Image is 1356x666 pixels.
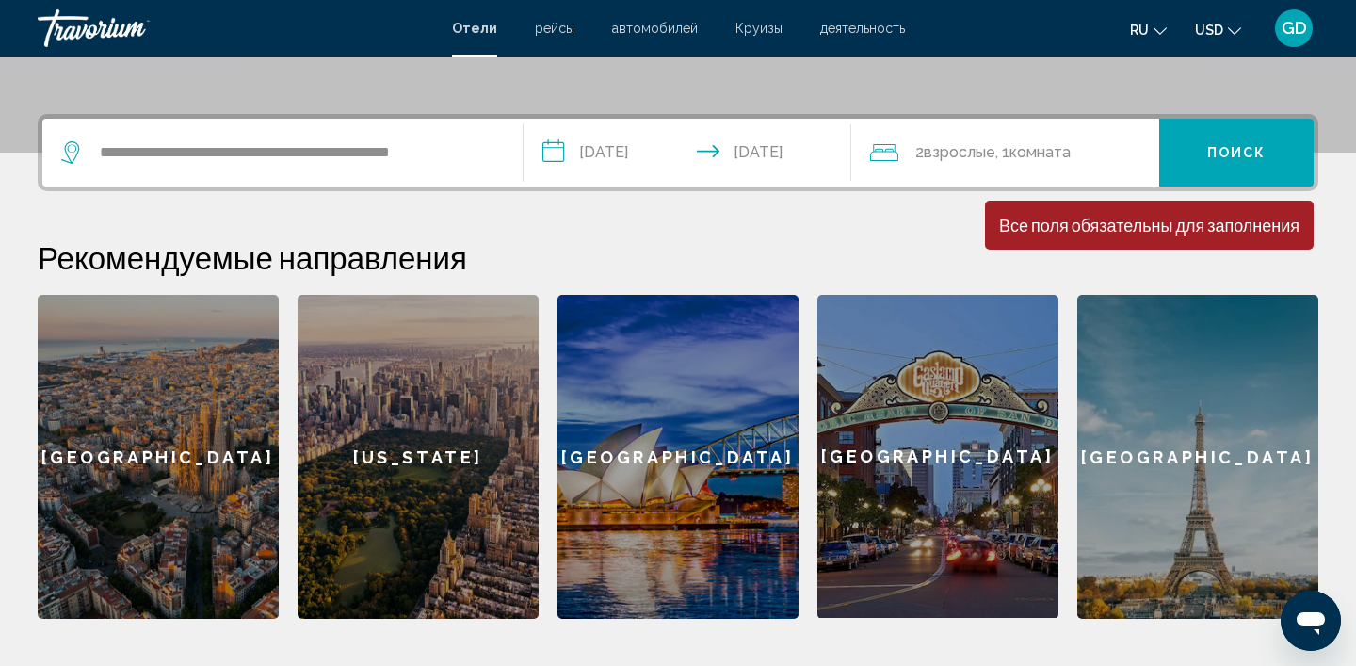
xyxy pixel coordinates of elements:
span: Поиск [1207,146,1267,161]
span: Комната [1009,143,1071,161]
button: Travelers: 2 adults, 0 children [851,119,1160,187]
span: ru [1130,23,1149,38]
a: [GEOGRAPHIC_DATA] [557,295,799,619]
span: GD [1282,19,1307,38]
button: Change language [1130,16,1167,43]
button: Поиск [1159,119,1314,187]
div: [GEOGRAPHIC_DATA] [817,295,1058,618]
a: Круизы [735,21,783,36]
a: [US_STATE] [298,295,539,619]
span: USD [1195,23,1223,38]
a: Отели [452,21,497,36]
a: [GEOGRAPHIC_DATA] [1077,295,1318,619]
a: деятельность [820,21,905,36]
div: Search widget [42,119,1314,187]
span: 2 [915,139,995,166]
span: , 1 [995,139,1071,166]
a: Travorium [38,9,433,47]
a: [GEOGRAPHIC_DATA] [38,295,279,619]
h2: Рекомендуемые направления [38,238,1318,276]
a: автомобилей [612,21,698,36]
a: [GEOGRAPHIC_DATA] [817,295,1058,619]
div: Все поля обязательны для заполнения [999,215,1299,236]
button: User Menu [1269,8,1318,48]
span: Взрослые [924,143,995,161]
button: Check-in date: Sep 18, 2025 Check-out date: Sep 25, 2025 [524,119,851,187]
a: рейсы [535,21,574,36]
iframe: Кнопка запуска окна обмена сообщениями [1281,591,1341,651]
button: Change currency [1195,16,1241,43]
